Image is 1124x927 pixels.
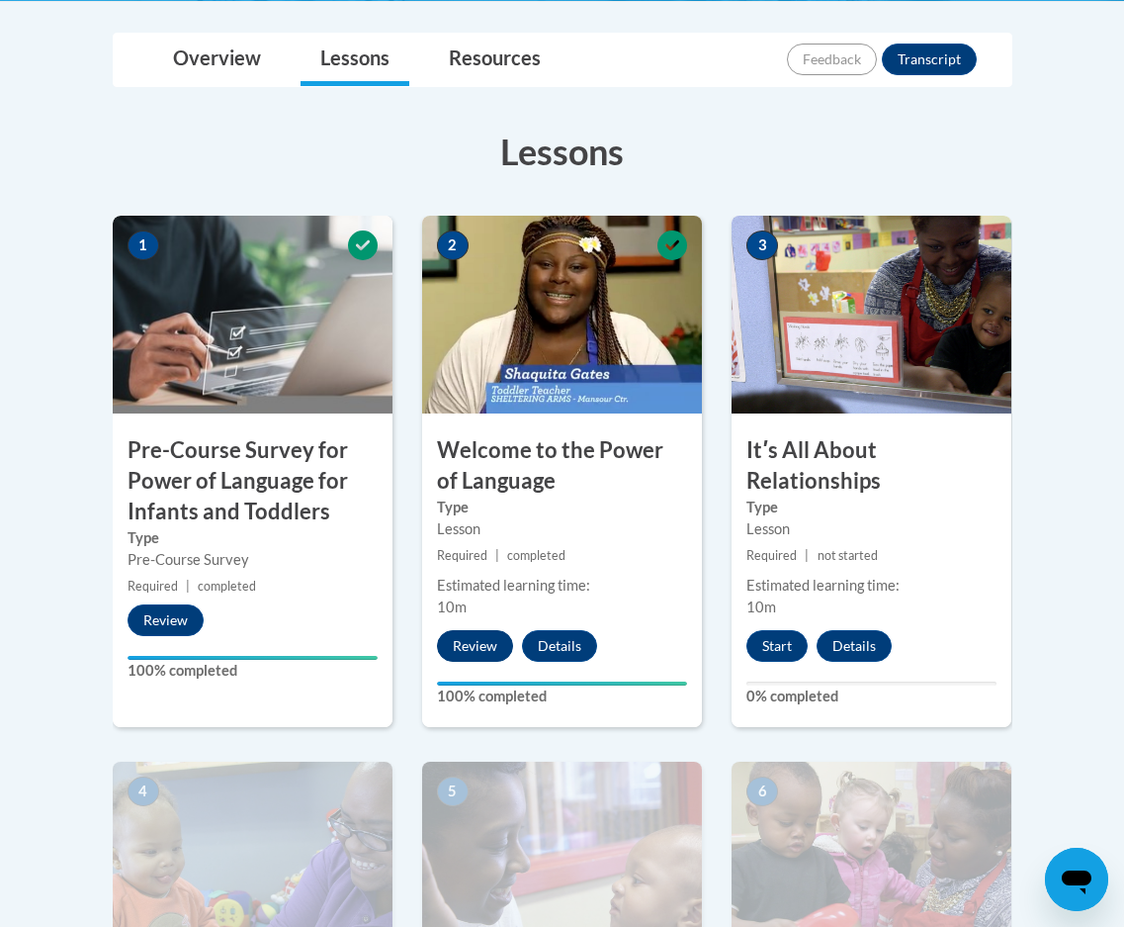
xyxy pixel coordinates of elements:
[128,656,378,660] div: Your progress
[113,127,1012,176] h3: Lessons
[437,497,687,518] label: Type
[746,497,996,518] label: Type
[732,435,1011,497] h3: Itʹs All About Relationships
[882,44,977,75] button: Transcript
[113,435,392,526] h3: Pre-Course Survey for Power of Language for Infants and Toddlers
[746,630,808,662] button: Start
[805,548,809,563] span: |
[746,231,778,260] span: 3
[746,599,776,615] span: 10m
[429,34,561,86] a: Resources
[507,548,565,563] span: completed
[746,548,797,563] span: Required
[437,777,469,806] span: 5
[422,435,702,497] h3: Welcome to the Power of Language
[787,44,877,75] button: Feedback
[495,548,499,563] span: |
[422,216,702,414] img: Course Image
[818,548,878,563] span: not started
[437,599,467,615] span: 10m
[746,777,778,806] span: 6
[153,34,281,86] a: Overview
[186,579,190,594] span: |
[437,575,687,597] div: Estimated learning time:
[128,777,159,806] span: 4
[437,518,687,540] div: Lesson
[437,231,469,260] span: 2
[128,231,159,260] span: 1
[128,660,378,682] label: 100% completed
[746,575,996,597] div: Estimated learning time:
[128,579,178,594] span: Required
[437,630,513,662] button: Review
[1045,848,1108,911] iframe: Button to launch messaging window
[746,518,996,540] div: Lesson
[128,604,204,636] button: Review
[128,527,378,549] label: Type
[437,682,687,686] div: Your progress
[746,686,996,707] label: 0% completed
[301,34,409,86] a: Lessons
[128,549,378,571] div: Pre-Course Survey
[522,630,597,662] button: Details
[437,686,687,707] label: 100% completed
[437,548,487,563] span: Required
[113,216,392,414] img: Course Image
[732,216,1011,414] img: Course Image
[817,630,892,662] button: Details
[198,579,256,594] span: completed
